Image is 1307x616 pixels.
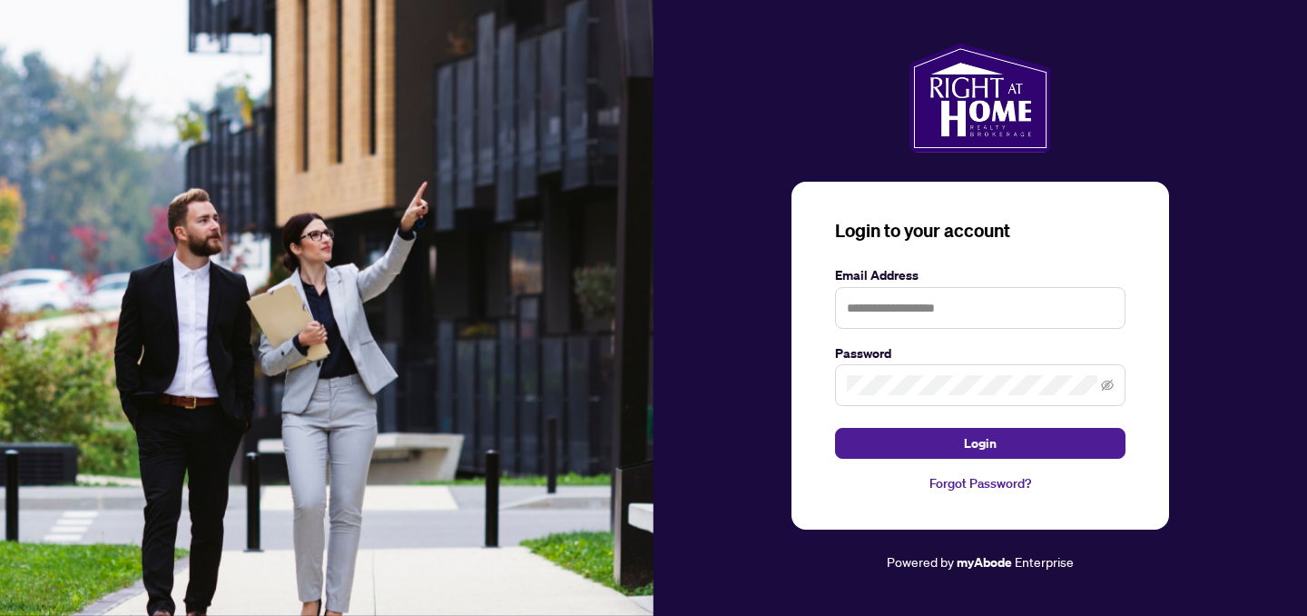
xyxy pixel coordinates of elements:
span: Enterprise [1015,553,1074,570]
a: Forgot Password? [835,473,1125,493]
span: eye-invisible [1101,379,1114,392]
img: ma-logo [909,44,1050,153]
button: Login [835,428,1125,459]
label: Password [835,343,1125,363]
span: Powered by [887,553,954,570]
h3: Login to your account [835,218,1125,243]
a: myAbode [957,552,1012,572]
span: Login [964,429,997,458]
label: Email Address [835,265,1125,285]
